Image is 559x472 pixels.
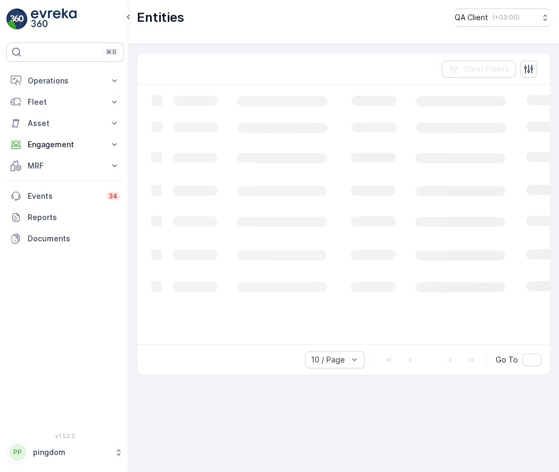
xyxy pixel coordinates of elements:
[137,9,184,26] p: Entities
[33,447,109,458] p: pingdom
[6,70,124,91] button: Operations
[6,441,124,463] button: PPpingdom
[6,228,124,249] a: Documents
[6,91,124,113] button: Fleet
[109,192,118,200] p: 34
[442,61,516,78] button: Clear Filters
[6,155,124,176] button: MRF
[28,191,100,201] p: Events
[106,48,117,56] p: ⌘B
[9,444,26,461] div: PP
[455,9,550,27] button: QA Client(+03:00)
[28,97,103,107] p: Fleet
[28,75,103,86] p: Operations
[28,118,103,129] p: Asset
[455,12,488,23] p: QA Client
[6,207,124,228] a: Reports
[463,64,509,74] p: Clear Filters
[6,113,124,134] button: Asset
[31,9,77,30] img: logo_light-DOdMpM7g.png
[6,9,28,30] img: logo
[6,186,124,207] a: Events34
[28,212,120,223] p: Reports
[28,233,120,244] p: Documents
[28,139,103,150] p: Engagement
[6,134,124,155] button: Engagement
[6,433,124,439] span: v 1.52.2
[28,161,103,171] p: MRF
[496,355,518,365] span: Go To
[492,13,520,22] p: ( +03:00 )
